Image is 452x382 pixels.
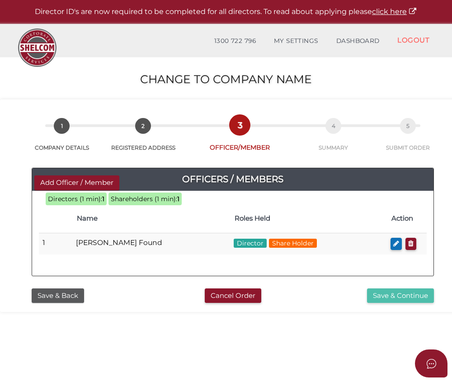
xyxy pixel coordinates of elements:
[72,233,230,255] td: [PERSON_NAME] Found
[235,215,382,222] h4: Roles Held
[185,127,294,152] a: 3OFFICER/MEMBER
[269,239,317,248] span: Share Holder
[367,288,434,303] button: Save & Continue
[101,128,185,151] a: 2REGISTERED ADDRESS
[205,288,261,303] button: Cancel Order
[54,118,70,134] span: 1
[294,128,372,151] a: 4SUMMARY
[400,118,416,134] span: 5
[23,7,429,17] p: Director ID's are now required to be completed for all directors. To read about applying please
[14,24,61,71] img: Logo
[391,215,422,222] h4: Action
[39,233,72,255] td: 1
[388,31,438,49] a: LOGOUT
[111,195,177,203] span: Shareholders (1 min):
[32,288,84,303] button: Save & Back
[48,195,102,203] span: Directors (1 min):
[415,349,447,377] button: Open asap
[177,195,179,203] b: 1
[232,117,248,133] span: 3
[23,128,101,151] a: 1COMPANY DETAILS
[77,215,226,222] h4: Name
[32,172,433,186] a: Officers / Members
[102,195,104,203] b: 1
[135,118,151,134] span: 2
[205,32,265,50] a: 1300 722 796
[372,128,443,151] a: 5SUBMIT ORDER
[372,7,417,16] a: click here
[265,32,327,50] a: MY SETTINGS
[325,118,341,134] span: 4
[327,32,389,50] a: DASHBOARD
[234,239,267,248] span: Director
[34,175,119,190] button: Add Officer / Member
